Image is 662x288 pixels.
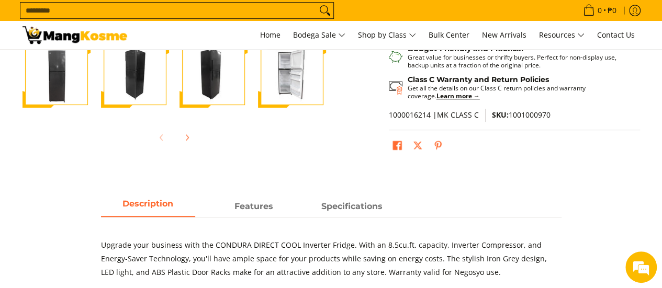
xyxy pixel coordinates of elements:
[101,197,195,216] span: Description
[408,84,630,100] p: Get all the details on our Class C return policies and warranty coverage.
[293,29,345,42] span: Bodega Sale
[23,40,91,108] img: Condura 8.5 Cu. Ft. Two-Door Direct Cool Manual Defrost Inverter Refrigerator, CTD800MNI-A (Class...
[534,21,590,49] a: Resources
[410,138,425,156] a: Post on X
[101,197,195,217] a: Description
[390,138,405,156] a: Share on Facebook
[482,30,526,40] span: New Arrivals
[101,40,169,108] img: Condura 8.5 Cu. Ft. Two-Door Direct Cool Manual Defrost Inverter Refrigerator, CTD800MNI-A (Class...
[596,7,603,14] span: 0
[258,40,326,108] img: Condura 8.5 Cu. Ft. Two-Door Direct Cool Manual Defrost Inverter Refrigerator, CTD800MNI-A (Class...
[429,30,469,40] span: Bulk Center
[138,21,640,49] nav: Main Menu
[23,26,127,44] img: BUY NOW: Class C Condura 8.5 Cu. Ft. 2-Door Inverter Ref l Mang Kosme
[175,126,198,149] button: Next
[492,110,509,120] span: SKU:
[597,30,635,40] span: Contact Us
[592,21,640,49] a: Contact Us
[431,138,445,156] a: Pin on Pinterest
[539,29,585,42] span: Resources
[234,201,273,211] strong: Features
[179,40,248,108] img: Condura 8.5 Cu. Ft. Two-Door Direct Cool Manual Defrost Inverter Refrigerator, CTD800MNI-A (Class...
[206,197,300,217] a: Description 1
[436,91,480,100] a: Learn more →
[606,7,618,14] span: ₱0
[423,21,475,49] a: Bulk Center
[305,197,399,217] a: Description 2
[260,30,280,40] span: Home
[305,197,399,216] span: Specifications
[492,110,551,120] span: 1001000970
[101,240,547,277] span: Upgrade your business with the CONDURA DIRECT COOL Inverter Fridge. With an 8.5cu.ft. capacity, I...
[358,29,416,42] span: Shop by Class
[255,21,286,49] a: Home
[317,3,333,18] button: Search
[389,110,479,120] span: 1000016214 |MK CLASS C
[408,75,549,84] strong: Class C Warranty and Return Policies
[580,5,620,16] span: •
[408,53,630,69] p: Great value for businesses or thrifty buyers. Perfect for non-display use, backup units at a frac...
[353,21,421,49] a: Shop by Class
[477,21,532,49] a: New Arrivals
[288,21,351,49] a: Bodega Sale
